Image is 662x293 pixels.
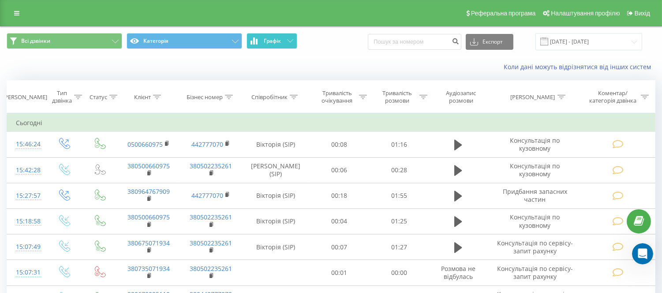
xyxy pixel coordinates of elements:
[190,264,232,273] a: 380502235261
[251,93,288,101] div: Співробітник
[369,183,429,208] td: 01:55
[487,183,583,208] td: Придбання запасних частин
[587,89,639,104] div: Коментар/категорія дзвінка
[127,187,170,196] a: 380964767909
[28,206,35,213] button: Средство выбора GIF-файла
[551,10,620,17] span: Налаштування профілю
[6,5,22,22] button: go back
[466,34,513,50] button: Експорт
[437,89,485,104] div: Аудіозапис розмови
[16,162,37,179] div: 15:42:28
[7,114,655,132] td: Сьогодні
[127,33,242,49] button: Категорія
[309,183,369,208] td: 00:18
[369,157,429,183] td: 00:28
[487,208,583,234] td: Консультація по кузовному
[7,92,145,128] div: Допоможіть користувачеві [PERSON_NAME] зрозуміти, як він справляється:
[190,239,232,247] a: 380502235261
[309,260,369,286] td: 00:01
[511,93,555,101] div: [PERSON_NAME]
[83,155,96,167] span: Отлично
[190,162,232,170] a: 380502235261
[191,140,223,148] a: 442777070
[369,208,429,234] td: 01:25
[487,132,583,157] td: Консультація по кузовному
[16,213,37,230] div: 15:18:58
[242,183,309,208] td: Вікторія (SIP)
[16,136,37,153] div: 15:46:24
[190,213,232,221] a: 380502235261
[151,202,165,216] button: Отправить сообщение…
[369,260,429,286] td: 00:00
[187,93,223,101] div: Бізнес номер
[138,5,155,22] button: Главная
[635,10,650,17] span: Вихід
[3,93,47,101] div: [PERSON_NAME]
[632,243,653,264] iframe: Intercom live chat
[25,7,39,21] img: Profile image for Fin
[7,33,122,49] button: Всі дзвінки
[21,155,34,167] span: Ужасно
[16,138,121,149] div: Как прошел разговор с вами?
[309,157,369,183] td: 00:06
[487,157,583,183] td: Консультація по кузовному
[471,10,536,17] span: Реферальна програма
[127,239,170,247] a: 380675071934
[106,183,123,201] div: Отправить
[102,153,118,169] span: Великолепно
[155,5,171,21] div: Закрыть
[487,234,583,260] td: Консультація по сервісу-запит рахунку
[127,140,163,148] a: 0500660975
[242,208,309,234] td: Вікторія (SIP)
[14,97,138,123] div: Допоможіть користувачеві [PERSON_NAME] зрозуміти, як він справляється:
[21,37,50,45] span: Всі дзвінки
[43,10,135,24] p: Наша команда также может помочь
[247,33,297,49] button: Графік
[101,54,120,61] a: блогу
[309,234,369,260] td: 00:07
[242,157,309,183] td: [PERSON_NAME] (SIP)
[42,206,49,213] button: Добавить вложение
[127,213,170,221] a: 380500660975
[127,264,170,273] a: 380735071934
[42,155,54,167] span: Плохо
[7,92,169,129] div: Fin говорит…
[264,38,281,44] span: Графік
[369,132,429,157] td: 01:16
[309,208,369,234] td: 00:04
[16,187,37,204] div: 15:27:57
[191,191,223,200] a: 442777070
[14,53,138,79] div: [PERSON_NAME] до нашого ! Там ви знайдете для себе багато цікавої та корисної інформації! 😎
[7,187,169,202] textarea: Ваше сообщение...
[43,4,53,10] h1: Fin
[368,34,461,50] input: Пошук за номером
[242,234,309,260] td: Вікторія (SIP)
[127,162,170,170] a: 380500660975
[441,264,475,281] span: Розмова не відбулась
[134,93,151,101] div: Клієнт
[14,206,21,213] button: Средство выбора эмодзи
[487,260,583,286] td: Консультація по сервісу-запит рахунку
[90,93,107,101] div: Статус
[63,155,75,167] span: OK
[369,234,429,260] td: 01:27
[52,89,72,104] div: Тип дзвінка
[16,264,37,281] div: 15:07:31
[242,132,309,157] td: Вікторія (SIP)
[309,132,369,157] td: 00:08
[56,206,63,213] button: Start recording
[317,89,357,104] div: Тривалість очікування
[16,238,37,256] div: 15:07:49
[14,183,106,202] textarea: Расскажите подробнее
[7,129,169,215] div: Fin говорит…
[377,89,417,104] div: Тривалість розмови
[504,63,655,71] a: Коли дані можуть відрізнятися вiд інших систем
